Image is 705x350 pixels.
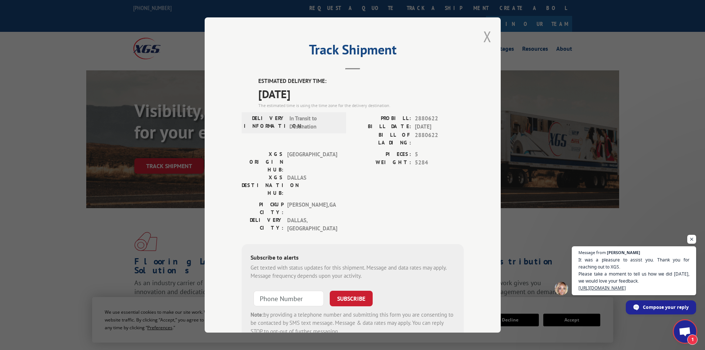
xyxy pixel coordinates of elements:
span: DALLAS , [GEOGRAPHIC_DATA] [287,216,337,233]
span: 2880622 [415,114,464,123]
label: PICKUP CITY: [242,201,283,216]
label: BILL DATE: [353,123,411,131]
label: BILL OF LADING: [353,131,411,147]
span: [PERSON_NAME] [607,250,640,254]
label: ESTIMATED DELIVERY TIME: [258,77,464,86]
div: Get texted with status updates for this shipment. Message and data rates may apply. Message frequ... [251,264,455,280]
button: SUBSCRIBE [330,291,373,306]
label: XGS ORIGIN HUB: [242,150,283,174]
span: Message from [578,250,606,254]
div: Subscribe to alerts [251,253,455,264]
div: Open chat [674,320,696,343]
label: DELIVERY CITY: [242,216,283,233]
div: The estimated time is using the time zone for the delivery destination. [258,102,464,109]
span: It was a pleasure to assist you. Thank you for reaching out to XGS. Please take a moment to tell ... [578,256,689,291]
h2: Track Shipment [242,44,464,59]
span: [GEOGRAPHIC_DATA] [287,150,337,174]
span: 1 [687,334,698,345]
input: Phone Number [254,291,324,306]
span: 5284 [415,159,464,167]
span: [PERSON_NAME] , GA [287,201,337,216]
label: WEIGHT: [353,159,411,167]
span: 5 [415,150,464,159]
label: DELIVERY INFORMATION: [244,114,286,131]
span: 2880622 [415,131,464,147]
label: PROBILL: [353,114,411,123]
span: DALLAS [287,174,337,197]
strong: Note: [251,311,263,318]
span: Compose your reply [643,301,689,314]
label: XGS DESTINATION HUB: [242,174,283,197]
span: [DATE] [415,123,464,131]
label: PIECES: [353,150,411,159]
button: Close modal [483,27,491,46]
span: In Transit to Destination [289,114,339,131]
div: by providing a telephone number and submitting this form you are consenting to be contacted by SM... [251,311,455,336]
span: [DATE] [258,86,464,102]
